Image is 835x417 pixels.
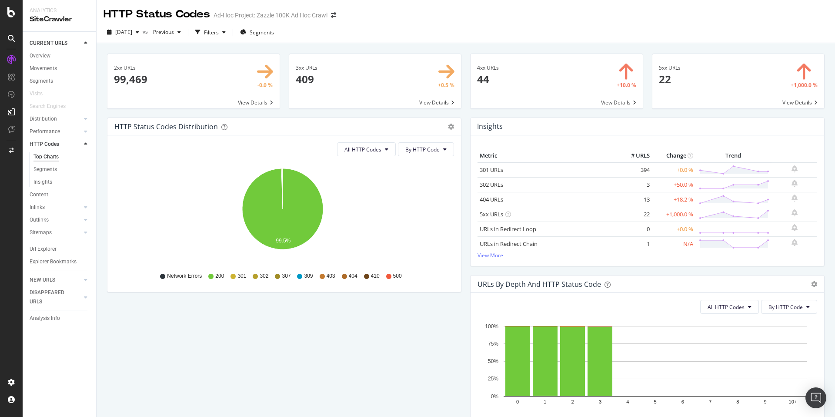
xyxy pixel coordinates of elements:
[398,142,454,156] button: By HTTP Code
[488,358,498,364] text: 50%
[478,252,817,259] a: View More
[652,222,695,236] td: +0.0 %
[617,149,652,162] th: # URLS
[30,102,74,111] a: Search Engines
[30,7,89,14] div: Analytics
[30,39,81,48] a: CURRENT URLS
[237,25,277,39] button: Segments
[480,225,536,233] a: URLs in Redirect Loop
[480,195,503,203] a: 404 URLs
[652,192,695,207] td: +18.2 %
[214,11,327,20] div: Ad-Hoc Project: Zazzle 100K Ad Hoc Crawl
[30,77,53,86] div: Segments
[30,276,55,285] div: NEW URLS
[167,272,202,280] span: Network Errors
[700,300,759,314] button: All HTTP Codes
[30,257,77,266] div: Explorer Bookmarks
[792,224,798,231] div: bell-plus
[115,28,132,36] span: 2025 Sep. 19th
[652,149,695,162] th: Change
[480,166,503,174] a: 301 URLs
[805,387,826,408] div: Open Intercom Messenger
[617,236,652,251] td: 1
[33,178,52,187] div: Insights
[30,228,81,237] a: Sitemaps
[30,114,81,124] a: Distribution
[30,14,89,24] div: SiteCrawler
[260,272,268,280] span: 302
[764,400,767,405] text: 9
[811,281,817,287] div: gear
[654,400,656,405] text: 5
[30,314,60,323] div: Analysis Info
[331,12,336,18] div: arrow-right-arrow-left
[30,127,60,136] div: Performance
[792,239,798,246] div: bell-plus
[30,288,81,306] a: DISAPPEARED URLS
[371,272,380,280] span: 410
[478,280,601,289] div: URLs by Depth and HTTP Status Code
[192,25,229,39] button: Filters
[488,376,498,382] text: 25%
[485,323,498,330] text: 100%
[652,236,695,251] td: N/A
[30,314,90,323] a: Analysis Info
[30,190,48,199] div: Content
[349,272,357,280] span: 404
[695,149,772,162] th: Trend
[33,165,57,174] div: Segments
[792,180,798,187] div: bell-plus
[204,29,219,36] div: Filters
[337,142,396,156] button: All HTTP Codes
[33,165,90,174] a: Segments
[448,124,454,130] div: gear
[768,303,803,311] span: By HTTP Code
[104,25,143,39] button: [DATE]
[681,400,684,405] text: 6
[237,272,246,280] span: 301
[114,122,218,131] div: HTTP Status Codes Distribution
[114,163,451,264] svg: A chart.
[33,152,59,161] div: Top Charts
[282,272,291,280] span: 307
[792,165,798,172] div: bell-plus
[30,89,51,98] a: Visits
[30,64,57,73] div: Movements
[33,152,90,161] a: Top Charts
[30,215,49,225] div: Outlinks
[344,146,381,153] span: All HTTP Codes
[652,162,695,178] td: +0.0 %
[480,240,538,248] a: URLs in Redirect Chain
[30,276,81,285] a: NEW URLS
[327,272,335,280] span: 403
[150,28,174,36] span: Previous
[652,177,695,192] td: +50.0 %
[30,77,90,86] a: Segments
[250,29,274,36] span: Segments
[30,140,81,149] a: HTTP Codes
[30,51,90,61] a: Overview
[477,121,503,132] h4: Insights
[30,228,52,237] div: Sitemaps
[626,400,629,405] text: 4
[30,102,66,111] div: Search Engines
[488,341,498,347] text: 75%
[405,146,440,153] span: By HTTP Code
[617,192,652,207] td: 13
[491,393,499,400] text: 0%
[736,400,739,405] text: 8
[478,149,617,162] th: Metric
[652,207,695,222] td: +1,000.0 %
[30,114,57,124] div: Distribution
[761,300,817,314] button: By HTTP Code
[544,400,546,405] text: 1
[617,207,652,222] td: 22
[143,28,150,35] span: vs
[30,64,90,73] a: Movements
[276,238,291,244] text: 99.5%
[708,303,745,311] span: All HTTP Codes
[617,177,652,192] td: 3
[30,288,73,306] div: DISAPPEARED URLS
[480,181,503,188] a: 302 URLs
[571,400,574,405] text: 2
